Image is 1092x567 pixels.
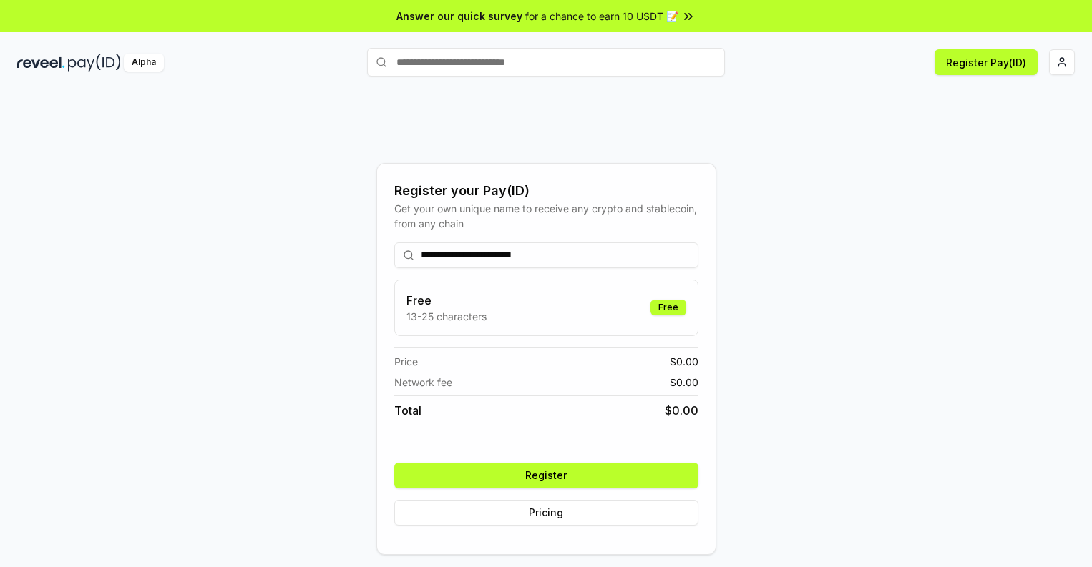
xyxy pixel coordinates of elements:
[935,49,1038,75] button: Register Pay(ID)
[650,300,686,315] div: Free
[68,54,121,72] img: pay_id
[394,500,698,526] button: Pricing
[394,201,698,231] div: Get your own unique name to receive any crypto and stablecoin, from any chain
[525,9,678,24] span: for a chance to earn 10 USDT 📝
[394,402,421,419] span: Total
[394,375,452,390] span: Network fee
[394,463,698,488] button: Register
[665,402,698,419] span: $ 0.00
[396,9,522,24] span: Answer our quick survey
[670,354,698,369] span: $ 0.00
[670,375,698,390] span: $ 0.00
[394,354,418,369] span: Price
[406,309,487,324] p: 13-25 characters
[406,292,487,309] h3: Free
[17,54,65,72] img: reveel_dark
[394,181,698,201] div: Register your Pay(ID)
[124,54,164,72] div: Alpha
